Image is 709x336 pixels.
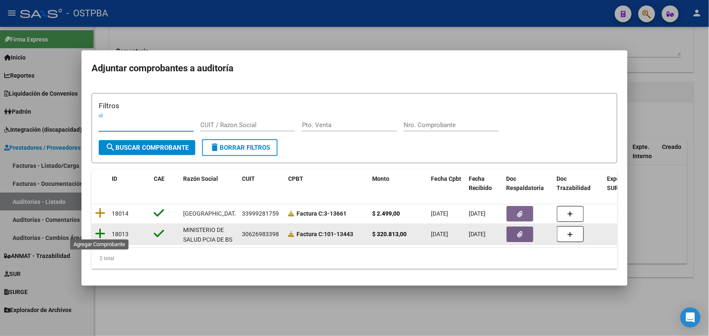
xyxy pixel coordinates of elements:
[285,170,369,198] datatable-header-cell: CPBT
[604,170,650,198] datatable-header-cell: Expediente SUR Asociado
[503,170,554,198] datatable-header-cell: Doc Respaldatoria
[372,210,400,217] strong: $ 2.499,00
[242,210,279,217] span: 33999281759
[469,210,486,217] span: [DATE]
[431,231,448,237] span: [DATE]
[431,210,448,217] span: [DATE]
[99,140,195,155] button: Buscar Comprobante
[105,142,116,152] mat-icon: search
[428,170,465,198] datatable-header-cell: Fecha Cpbt
[108,170,150,198] datatable-header-cell: ID
[465,170,503,198] datatable-header-cell: Fecha Recibido
[210,142,220,152] mat-icon: delete
[297,231,353,237] strong: 101-13443
[105,144,189,151] span: Buscar Comprobante
[554,170,604,198] datatable-header-cell: Doc Trazabilidad
[507,175,544,192] span: Doc Respaldatoria
[242,175,255,182] span: CUIT
[112,231,129,237] span: 18013
[680,307,701,328] div: Open Intercom Messenger
[557,175,591,192] span: Doc Trazabilidad
[297,210,347,217] strong: 3-13661
[469,231,486,237] span: [DATE]
[92,248,617,269] div: 2 total
[372,175,389,182] span: Monto
[469,175,492,192] span: Fecha Recibido
[99,100,610,111] h3: Filtros
[92,60,617,76] h2: Adjuntar comprobantes a auditoría
[369,170,428,198] datatable-header-cell: Monto
[242,231,279,237] span: 30626983398
[183,175,218,182] span: Razón Social
[112,175,117,182] span: ID
[183,225,235,254] div: MINISTERIO DE SALUD PCIA DE BS AS
[112,210,129,217] span: 18014
[372,231,407,237] strong: $ 320.813,00
[288,175,303,182] span: CPBT
[297,210,324,217] span: Factura C:
[183,209,240,219] div: [GEOGRAPHIC_DATA]
[607,175,645,192] span: Expediente SUR Asociado
[202,139,278,156] button: Borrar Filtros
[210,144,270,151] span: Borrar Filtros
[431,175,461,182] span: Fecha Cpbt
[154,175,165,182] span: CAE
[180,170,239,198] datatable-header-cell: Razón Social
[239,170,285,198] datatable-header-cell: CUIT
[150,170,180,198] datatable-header-cell: CAE
[297,231,324,237] span: Factura C:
